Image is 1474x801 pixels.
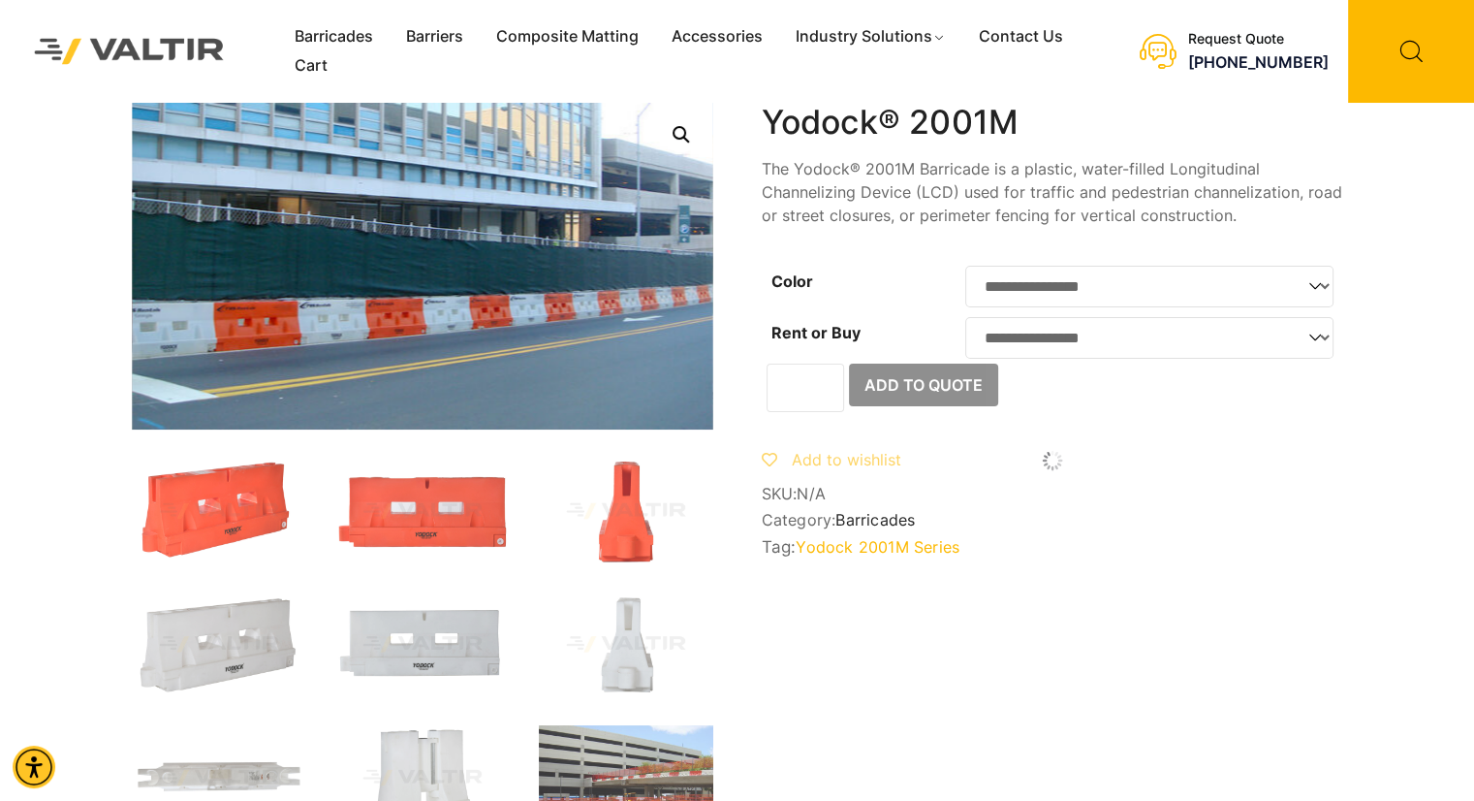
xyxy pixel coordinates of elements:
[664,117,699,152] a: Open this option
[132,459,306,563] img: 2001M_Org_3Q.jpg
[771,272,813,291] label: Color
[335,593,510,697] img: A white plastic device with two rectangular openings and a logo, likely a component or accessory ...
[278,51,344,80] a: Cart
[13,746,55,788] div: Accessibility Menu
[1188,31,1329,48] div: Request Quote
[849,364,998,406] button: Add to Quote
[762,537,1343,557] span: Tag:
[762,157,1343,227] p: The Yodock® 2001M Barricade is a plastic, water-filled Longitudinal Channelizing Device (LCD) use...
[132,593,306,697] img: A white plastic dock component with openings, labeled "YODOCK," designed for modular assembly or ...
[835,510,915,529] a: Barricades
[335,459,510,563] img: An orange traffic barrier with reflective white panels and the brand name "YODOCK" printed on it.
[539,593,713,697] img: A white plastic component with a vertical design, featuring a slot at the top and a cylindrical p...
[1188,52,1329,72] a: call (888) 496-3625
[796,537,959,557] a: Yodock 2001M Series
[779,22,962,51] a: Industry Solutions
[539,459,713,563] img: An orange plastic object with a triangular shape, featuring a slot at the top and a circular base.
[15,18,244,83] img: Valtir Rentals
[390,22,480,51] a: Barriers
[762,103,1343,143] h1: Yodock® 2001M
[771,323,861,342] label: Rent or Buy
[480,22,655,51] a: Composite Matting
[762,485,1343,503] span: SKU:
[767,364,844,412] input: Product quantity
[278,22,390,51] a: Barricades
[962,22,1080,51] a: Contact Us
[655,22,779,51] a: Accessories
[762,511,1343,529] span: Category:
[797,484,826,503] span: N/A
